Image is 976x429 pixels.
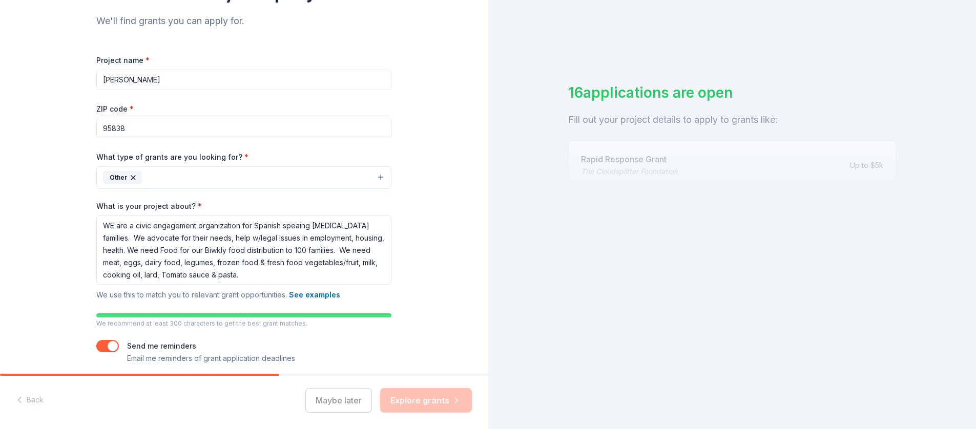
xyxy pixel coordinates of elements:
[96,201,202,211] label: What is your project about?
[289,289,340,301] button: See examples
[96,290,340,299] span: We use this to match you to relevant grant opportunities.
[568,82,896,103] div: 16 applications are open
[96,55,150,66] label: Project name
[103,171,142,184] div: Other
[96,104,134,114] label: ZIP code
[127,341,196,350] label: Send me reminders
[96,152,248,162] label: What type of grants are you looking for?
[96,13,391,29] div: We'll find grants you can apply for.
[96,319,391,328] p: We recommend at least 300 characters to get the best grant matches.
[96,70,391,90] input: After school program
[127,352,295,364] p: Email me reminders of grant application deadlines
[96,166,391,189] button: Other
[96,215,391,285] textarea: WE are a civic engagement organization for Spanish speaing [MEDICAL_DATA] families. We advocate f...
[96,118,391,138] input: 12345 (U.S. only)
